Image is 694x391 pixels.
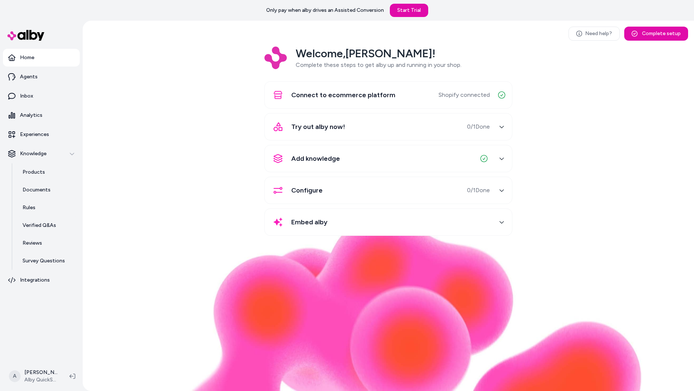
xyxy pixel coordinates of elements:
img: alby Bubble [134,215,642,391]
p: Analytics [20,112,42,119]
a: Documents [15,181,80,199]
span: Try out alby now! [291,122,345,132]
img: Logo [264,47,287,69]
a: Verified Q&As [15,217,80,234]
p: Agents [20,73,38,81]
a: Survey Questions [15,252,80,270]
a: Need help? [568,27,620,41]
a: Products [15,163,80,181]
button: Try out alby now!0/1Done [269,118,508,136]
p: Documents [23,186,51,194]
a: Agents [3,68,80,86]
img: alby Logo [7,30,44,41]
a: Home [3,49,80,67]
p: Experiences [20,131,49,138]
p: [PERSON_NAME] [24,369,58,376]
a: Reviews [15,234,80,252]
a: Integrations [3,271,80,289]
p: Home [20,54,34,61]
a: Inbox [3,87,80,105]
p: Verified Q&As [23,222,56,229]
button: Complete setup [624,27,688,41]
p: Integrations [20,276,50,284]
button: Embed alby [269,213,508,231]
a: Rules [15,199,80,217]
h2: Welcome, [PERSON_NAME] ! [296,47,461,61]
span: A [9,370,21,382]
span: Alby QuickStart Store [24,376,58,384]
button: Connect to ecommerce platformShopify connected [269,86,508,104]
span: 0 / 1 Done [467,122,490,131]
span: Connect to ecommerce platform [291,90,395,100]
a: Analytics [3,106,80,124]
button: Configure0/1Done [269,181,508,199]
button: Add knowledge [269,150,508,167]
p: Survey Questions [23,257,65,265]
button: Knowledge [3,145,80,163]
span: Add knowledge [291,153,340,164]
span: 0 / 1 Done [467,186,490,195]
span: Embed alby [291,217,327,227]
p: Knowledge [20,150,47,157]
p: Rules [23,204,35,211]
p: Only pay when alby drives an Assisted Conversion [266,7,384,14]
a: Experiences [3,126,80,143]
a: Start Trial [390,4,428,17]
p: Products [23,169,45,176]
span: Configure [291,185,323,195]
p: Inbox [20,92,33,100]
span: Shopify connected [439,91,490,99]
span: Complete these steps to get alby up and running in your shop. [296,61,461,68]
button: A[PERSON_NAME]Alby QuickStart Store [4,364,63,388]
p: Reviews [23,239,42,247]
